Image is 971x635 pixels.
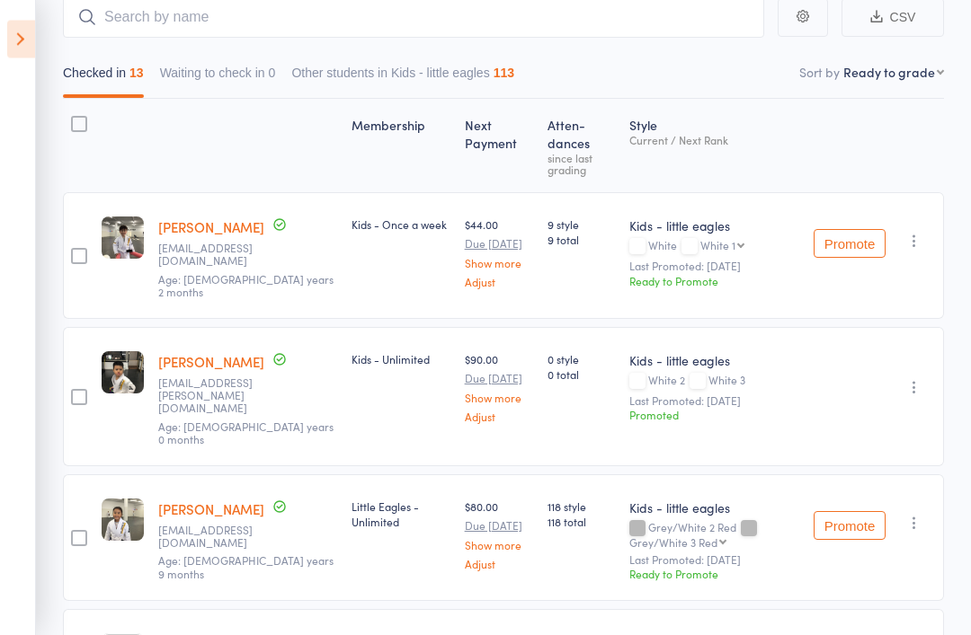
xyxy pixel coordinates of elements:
a: Show more [465,392,534,404]
div: Ready to grade [843,64,935,82]
small: chi@ctngroup.com.au [158,525,275,551]
small: Last Promoted: [DATE] [629,554,799,567]
button: Promote [814,230,886,259]
span: 9 total [548,233,615,248]
img: image1705394875.png [102,499,144,542]
span: White 3 [708,373,745,388]
div: Style [622,108,806,185]
div: Kids - little eagles [629,352,799,370]
a: [PERSON_NAME] [158,353,264,372]
label: Sort by [799,64,840,82]
button: Waiting to check in0 [160,57,276,99]
span: 0 style [548,352,615,367]
button: Checked in13 [63,57,144,99]
button: Other students in Kids - little eagles113 [291,57,514,99]
div: $44.00 [465,217,534,288]
span: 118 style [548,499,615,515]
div: Promoted [629,408,799,423]
span: Age: [DEMOGRAPHIC_DATA] years 0 months [158,419,334,447]
a: Show more [465,258,534,269]
span: Age: [DEMOGRAPHIC_DATA] years 2 months [158,272,334,300]
a: [PERSON_NAME] [158,218,264,237]
small: Due [DATE] [465,520,534,533]
div: Ready to Promote [629,567,799,582]
div: $80.00 [465,499,534,570]
div: Current / Next Rank [629,135,799,146]
div: 113 [494,66,514,81]
div: 0 [269,66,276,81]
img: image1754643431.png [102,352,144,394]
small: Last Promoted: [DATE] [629,260,799,273]
div: since last grading [548,153,615,176]
div: Atten­dances [540,108,622,185]
span: 118 total [548,515,615,530]
a: Adjust [465,559,534,570]
a: Show more [465,540,534,551]
a: [PERSON_NAME] [158,500,264,519]
div: Grey/White 3 Red [629,537,717,549]
div: Little Eagles - Unlimited [352,499,450,530]
img: image1719468198.png [102,217,144,260]
div: Kids - little eagles [629,499,799,517]
small: Due [DATE] [465,238,534,251]
div: Ready to Promote [629,274,799,289]
span: Age: [DEMOGRAPHIC_DATA] years 9 months [158,553,334,581]
div: 13 [129,66,144,81]
a: Adjust [465,411,534,423]
span: 0 total [548,367,615,383]
small: Due [DATE] [465,373,534,385]
div: White 1 [700,240,735,251]
div: White [629,240,799,255]
small: Last Promoted: [DATE] [629,395,799,408]
small: Am.licuria@gmail.com [158,243,275,269]
div: Kids - Unlimited [352,352,450,367]
span: 9 style [548,217,615,233]
div: $90.00 [465,352,534,423]
div: Membership [344,108,458,185]
div: White 2 [629,375,799,390]
div: Grey/White 2 Red [629,522,799,549]
a: Adjust [465,277,534,288]
div: Kids - little eagles [629,217,799,235]
div: Next Payment [458,108,541,185]
div: Kids - Once a week [352,217,450,233]
small: chitan.nguyen@hotmail.com [158,377,275,416]
button: Promote [814,512,886,541]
